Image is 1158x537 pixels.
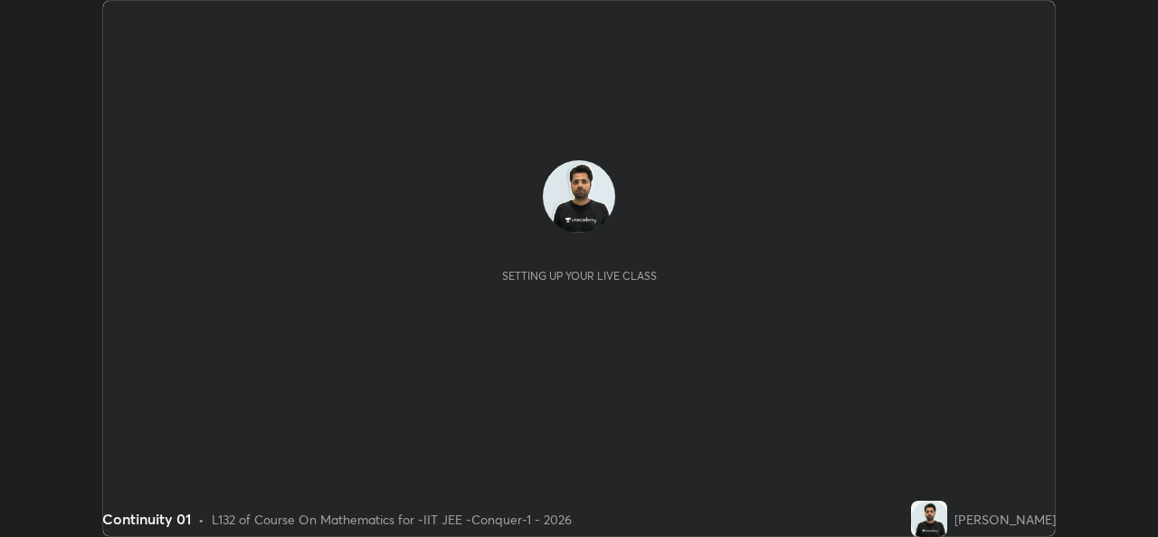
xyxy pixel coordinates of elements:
[543,160,615,233] img: d48540decc314834be1d57de48c05c47.jpg
[502,269,657,283] div: Setting up your live class
[102,508,191,530] div: Continuity 01
[954,510,1056,529] div: [PERSON_NAME]
[212,510,572,529] div: L132 of Course On Mathematics for -IIT JEE -Conquer-1 - 2026
[911,501,947,537] img: d48540decc314834be1d57de48c05c47.jpg
[198,510,204,529] div: •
